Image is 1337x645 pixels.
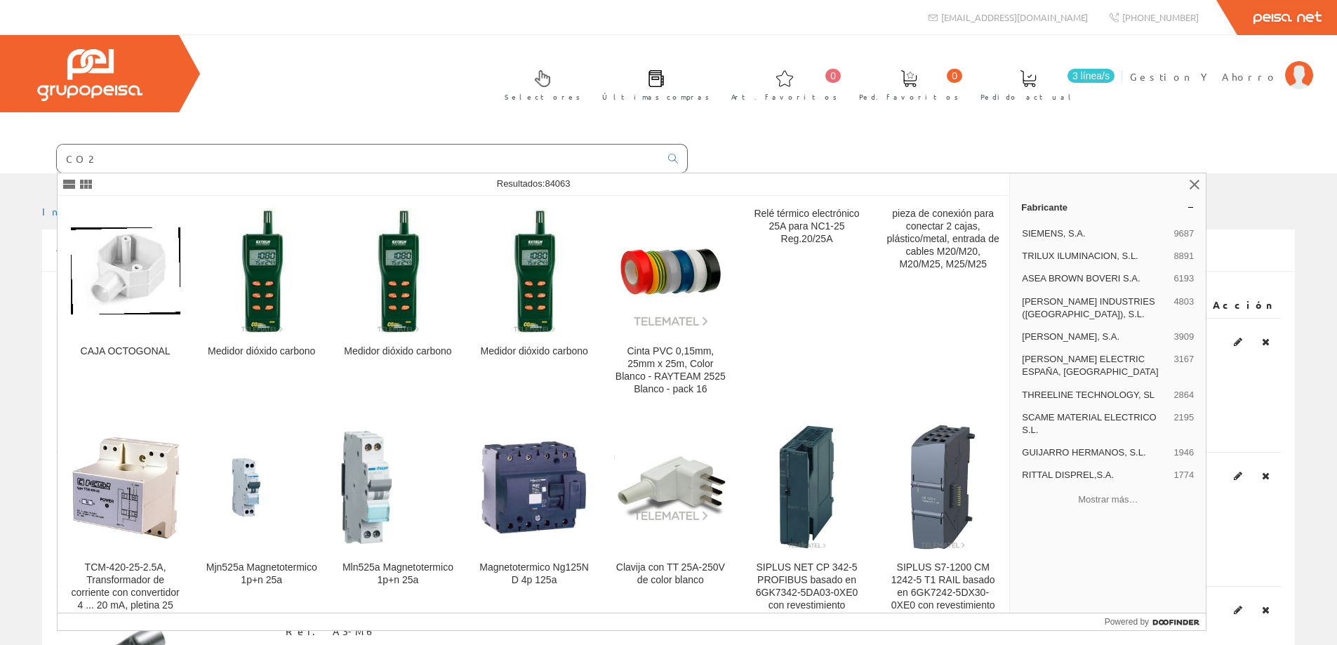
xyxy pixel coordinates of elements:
[750,561,863,637] div: SIPLUS NET CP 342-5 PROFIBUS basado en 6GK7342-5DA03-0XE0 con revestimiento conformado, –25…+70 °C,
[614,561,727,587] div: Clavija con TT 25A-250V de color blanco
[1173,469,1194,481] span: 1774
[859,90,959,104] span: Ped. favoritos
[910,424,976,550] img: SIPLUS S7-1200 CM 1242-5 T1 RAIL basado en 6GK7242-5DX30-0XE0 con revestimiento conformado, –25…+55
[57,145,660,173] input: Buscar ...
[467,197,602,412] a: Medidor dióxido carbono Medidor dióxido carbono
[614,453,727,522] img: Clavija con TT 25A-250V de color blanco
[614,214,727,327] img: Cinta PVC 0,15mm, 25mm x 25m, Color Blanco - RAYTEAM 2525 Blanco - pack 16
[1022,331,1168,343] span: [PERSON_NAME], S.A.
[37,49,142,101] img: Grupo Peisa
[478,431,591,544] img: Magnetotermico Ng125N D 4p 125a
[886,208,999,271] div: pieza de conexión para conectar 2 cajas, plástico/metal, entrada de cables M20/M20, M20/M25, M25/M25
[1122,11,1199,23] span: [PHONE_NUMBER]
[739,197,874,412] a: Relé térmico electrónico 25A para NC1-25 Reg.20/25A
[366,208,430,334] img: Medidor dióxido carbono
[330,197,465,412] a: Medidor dióxido carbono Medidor dióxido carbono
[230,208,293,334] img: Medidor dióxido carbono
[1258,601,1274,619] a: Eliminar
[1173,411,1194,437] span: 2195
[341,561,454,587] div: Mln525a Magnetotermico 1p+n 25a
[505,90,580,104] span: Selectores
[1010,196,1206,218] a: Fabricante
[1022,446,1168,459] span: GUIJARRO HERMANOS, S.L.
[1130,69,1278,84] span: Gestion Y Ahorro
[69,561,182,625] div: TCM-420-25-2.5A, Transformador de corriente con convertidor 4 ... 20 mA, pletina 25 mm
[478,345,591,358] div: Medidor dióxido carbono
[1230,467,1246,485] a: Editar
[205,345,318,358] div: Medidor dióxido carbono
[69,431,182,544] img: TCM-420-25-2.5A, Transformador de corriente con convertidor 4 ... 20 mA, pletina 25 mm
[1022,272,1168,285] span: ASEA BROWN BOVERI S.A.
[42,205,102,218] a: Inicio
[750,208,863,246] div: Relé térmico electrónico 25A para NC1-25 Reg.20/25A
[1258,467,1274,485] a: Eliminar
[341,345,454,358] div: Medidor dióxido carbono
[71,227,180,314] img: CAJA OCTOGONAL
[497,178,571,189] span: Resultados:
[478,561,591,587] div: Magnetotermico Ng125N D 4p 125a
[286,625,718,639] div: Ref. A3-M6
[205,561,318,587] div: Mjn525a Magnetotermico 1p+n 25a
[602,90,710,104] span: Últimas compras
[825,69,841,83] span: 0
[1016,488,1200,511] button: Mostrar más…
[341,431,454,544] img: Mln525a Magnetotermico 1p+n 25a
[980,90,1076,104] span: Pedido actual
[966,58,1118,109] a: 3 línea/s Pedido actual
[614,345,727,396] div: Cinta PVC 0,15mm, 25mm x 25m, Color Blanco - RAYTEAM 2525 Blanco - pack 16
[1067,69,1115,83] span: 3 línea/s
[1105,613,1206,630] a: Powered by
[1105,616,1149,628] span: Powered by
[58,197,193,412] a: CAJA OCTOGONAL CAJA OCTOGONAL
[1022,389,1168,401] span: THREELINE TECHNOLOGY, SL
[1173,272,1194,285] span: 6193
[205,445,318,530] img: Mjn525a Magnetotermico 1p+n 25a
[1022,250,1168,262] span: TRILUX ILUMINACION, S.L.
[875,197,1011,412] a: pieza de conexión para conectar 2 cajas, plástico/metal, entrada de cables M20/M20, M20/M25, M25/M25
[1173,250,1194,262] span: 8891
[886,561,999,625] div: SIPLUS S7-1200 CM 1242-5 T1 RAIL basado en 6GK7242-5DX30-0XE0 con revestimiento conformado, –25…+55
[69,345,182,358] div: CAJA OCTOGONAL
[603,197,738,412] a: Cinta PVC 0,15mm, 25mm x 25m, Color Blanco - RAYTEAM 2525 Blanco - pack 16 Cinta PVC 0,15mm, 25mm...
[1022,353,1168,378] span: [PERSON_NAME] ELECTRIC ESPAÑA, [GEOGRAPHIC_DATA]
[1022,295,1168,321] span: [PERSON_NAME] INDUSTRIES ([GEOGRAPHIC_DATA]), S.L.
[1230,333,1246,351] a: Editar
[778,424,837,550] img: SIPLUS NET CP 342-5 PROFIBUS basado en 6GK7342-5DA03-0XE0 con revestimiento conformado, –25…+70 °C,
[1173,389,1194,401] span: 2864
[941,11,1088,23] span: [EMAIL_ADDRESS][DOMAIN_NAME]
[503,208,566,334] img: Medidor dióxido carbono
[1258,333,1274,351] a: Eliminar
[1173,331,1194,343] span: 3909
[1168,293,1281,318] th: Acción
[947,69,962,83] span: 0
[1022,469,1168,481] span: RITTAL DISPREL,S.A.
[731,90,837,104] span: Art. favoritos
[1130,58,1313,72] a: Gestion Y Ahorro
[1230,601,1246,619] a: Editar
[1173,446,1194,459] span: 1946
[545,178,570,189] span: 84063
[588,58,717,109] a: Últimas compras
[1173,295,1194,321] span: 4803
[1173,353,1194,378] span: 3167
[1173,227,1194,240] span: 9687
[491,58,587,109] a: Selectores
[1022,227,1168,240] span: SIEMENS, S.A.
[1022,411,1168,437] span: SCAME MATERIAL ELECTRICO S.L.
[194,197,329,412] a: Medidor dióxido carbono Medidor dióxido carbono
